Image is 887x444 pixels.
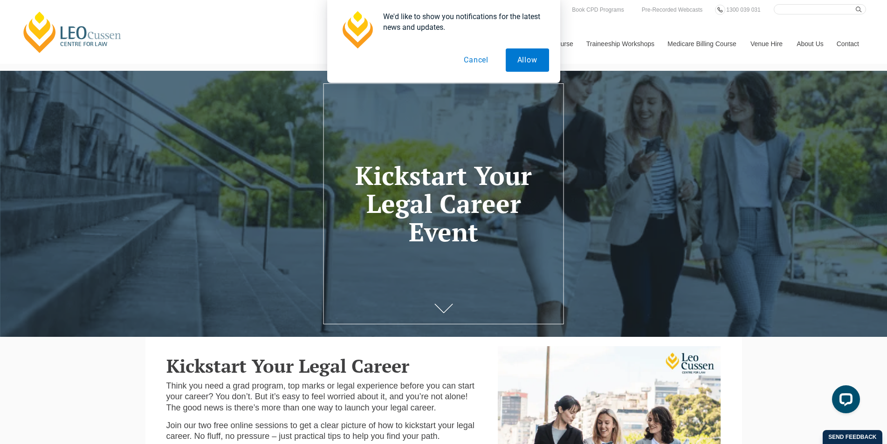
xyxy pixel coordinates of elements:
button: Allow [506,48,549,72]
h2: Kickstart Your Legal Career [166,355,484,376]
h1: Kickstart Your Legal Career Event [337,162,550,246]
span: Join our two free online sessions to get a clear picture of how to kickstart your legal career [166,421,474,441]
img: notification icon [338,11,376,48]
span: . No fluff, no pressure – just practical tips to help you find your path. [190,431,440,441]
iframe: LiveChat chat widget [825,382,864,421]
div: We'd like to show you notifications for the latest news and updates. [376,11,549,33]
button: Cancel [452,48,500,72]
span: Think you need a grad program, top marks or legal experience before you can start your career? Yo... [166,381,474,412]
